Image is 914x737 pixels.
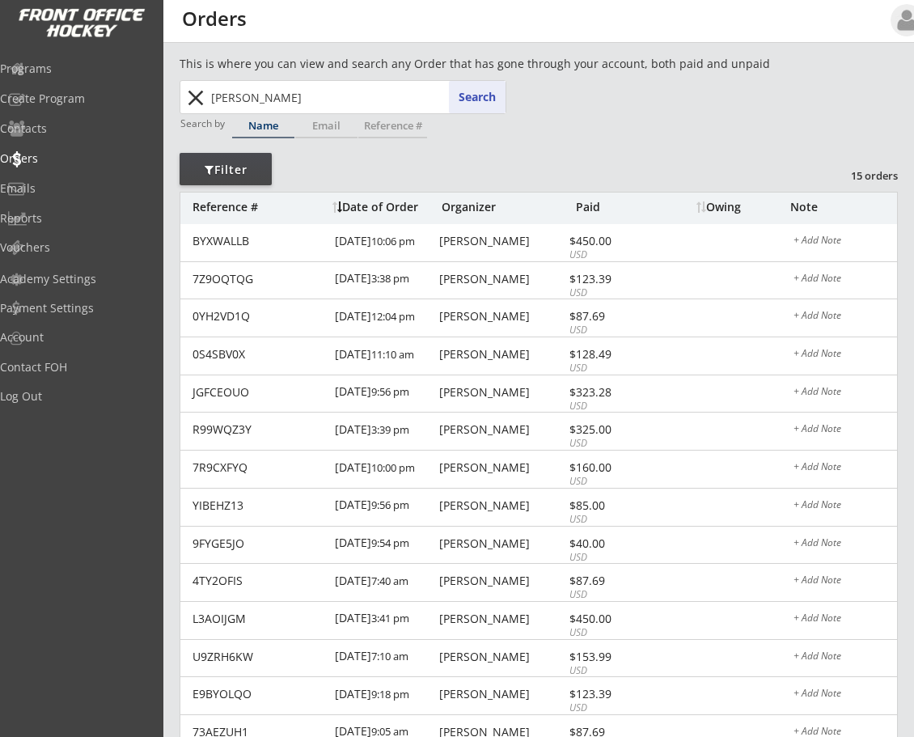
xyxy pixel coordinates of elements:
[793,613,897,626] div: + Add Note
[335,413,435,449] div: [DATE]
[569,688,656,700] div: $123.39
[569,575,656,587] div: $87.69
[371,460,415,475] font: 10:00 pm
[193,688,325,700] div: E9BYOLQO
[793,235,897,248] div: + Add Note
[569,626,656,640] div: USD
[439,424,565,435] div: [PERSON_NAME]
[569,324,656,337] div: USD
[335,677,435,714] div: [DATE]
[439,538,565,549] div: [PERSON_NAME]
[371,384,409,399] font: 9:56 pm
[790,201,897,213] div: Note
[193,462,325,473] div: 7R9CXFYQ
[793,349,897,362] div: + Add Note
[793,688,897,701] div: + Add Note
[371,234,415,248] font: 10:06 pm
[371,536,409,550] font: 9:54 pm
[208,81,506,113] input: Start typing name...
[439,575,565,587] div: [PERSON_NAME]
[569,538,656,549] div: $40.00
[442,201,571,213] div: Organizer
[193,349,325,360] div: 0S4SBV0X
[696,201,789,213] div: Owing
[371,649,408,663] font: 7:10 am
[569,651,656,663] div: $153.99
[793,462,897,475] div: + Add Note
[193,575,325,587] div: 4TY2OFIS
[569,248,656,262] div: USD
[371,611,409,625] font: 3:41 pm
[180,162,272,178] div: Filter
[180,118,226,129] div: Search by
[793,311,897,324] div: + Add Note
[569,387,656,398] div: $323.28
[193,201,324,213] div: Reference #
[335,224,435,260] div: [DATE]
[371,574,408,588] font: 7:40 am
[371,309,415,324] font: 12:04 pm
[439,462,565,473] div: [PERSON_NAME]
[335,527,435,563] div: [DATE]
[569,286,656,300] div: USD
[569,500,656,511] div: $85.00
[793,387,897,400] div: + Add Note
[232,121,294,131] div: Name
[439,273,565,285] div: [PERSON_NAME]
[569,551,656,565] div: USD
[569,362,656,375] div: USD
[814,168,898,183] div: 15 orders
[193,424,325,435] div: R99WQZ3Y
[193,651,325,663] div: U9ZRH6KW
[439,688,565,700] div: [PERSON_NAME]
[335,299,435,336] div: [DATE]
[569,437,656,451] div: USD
[335,564,435,600] div: [DATE]
[193,311,325,322] div: 0YH2VD1Q
[569,400,656,413] div: USD
[332,201,438,213] div: Date of Order
[193,387,325,398] div: JGFCEOUO
[193,273,325,285] div: 7Z9OQTQG
[576,201,653,213] div: Paid
[439,651,565,663] div: [PERSON_NAME]
[569,424,656,435] div: $325.00
[569,311,656,322] div: $87.69
[439,311,565,322] div: [PERSON_NAME]
[439,613,565,625] div: [PERSON_NAME]
[371,422,409,437] font: 3:39 pm
[335,640,435,676] div: [DATE]
[371,347,414,362] font: 11:10 am
[569,613,656,625] div: $450.00
[193,613,325,625] div: L3AOIJGM
[295,121,358,131] div: Email
[193,538,325,549] div: 9FYGE5JO
[569,513,656,527] div: USD
[569,701,656,715] div: USD
[371,271,409,286] font: 3:38 pm
[439,235,565,247] div: [PERSON_NAME]
[335,262,435,299] div: [DATE]
[182,85,209,111] button: close
[335,375,435,412] div: [DATE]
[569,235,656,247] div: $450.00
[569,475,656,489] div: USD
[335,489,435,525] div: [DATE]
[193,235,325,247] div: BYXWALLB
[793,424,897,437] div: + Add Note
[569,462,656,473] div: $160.00
[335,602,435,638] div: [DATE]
[569,664,656,678] div: USD
[439,387,565,398] div: [PERSON_NAME]
[793,575,897,588] div: + Add Note
[335,337,435,374] div: [DATE]
[569,349,656,360] div: $128.49
[793,651,897,664] div: + Add Note
[180,56,806,72] div: This is where you can view and search any Order that has gone through your account, both paid and...
[793,273,897,286] div: + Add Note
[358,121,427,131] div: Reference #
[793,500,897,513] div: + Add Note
[569,273,656,285] div: $123.39
[439,349,565,360] div: [PERSON_NAME]
[793,538,897,551] div: + Add Note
